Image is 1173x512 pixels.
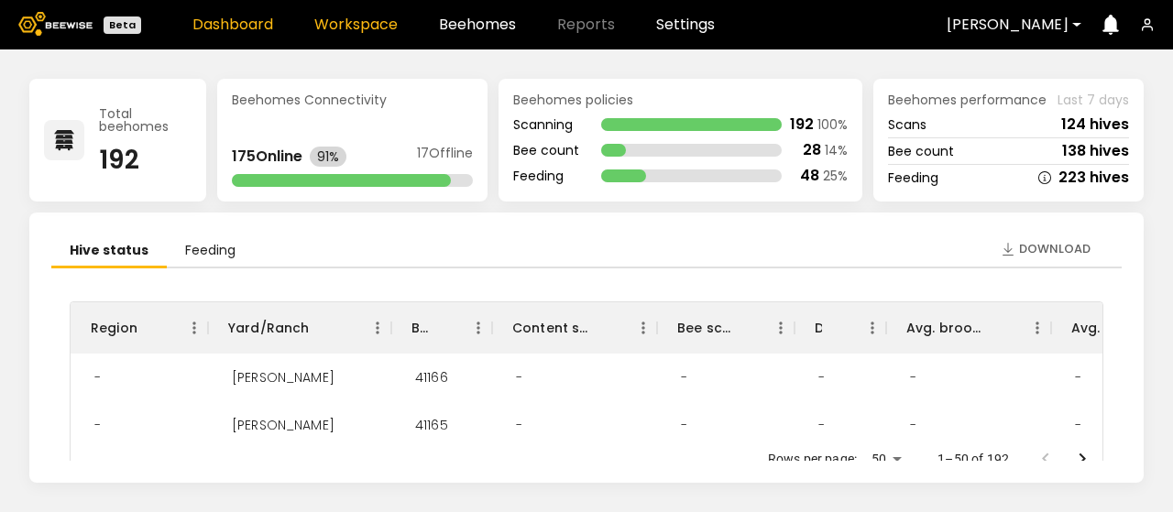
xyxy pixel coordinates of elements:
div: Avg. brood frames [886,302,1051,354]
button: Menu [181,314,208,342]
div: - [1060,354,1096,401]
div: Thomsen [217,401,349,449]
div: Yard/Ranch [208,302,391,354]
div: Thomsen [217,354,349,401]
div: Content scan hives [492,302,657,354]
div: - [804,354,839,401]
p: Rows per page: [768,450,857,468]
span: Download [1019,240,1091,258]
div: - [80,354,115,401]
div: Dead hives [815,302,822,354]
div: Avg. brood frames [906,302,987,354]
div: 50 [864,446,908,473]
span: Last 7 days [1058,93,1129,106]
button: Menu [465,314,492,342]
div: Yard/Ranch [228,302,310,354]
a: Dashboard [192,17,273,32]
button: Download [992,234,1100,264]
div: 41165 [400,401,463,449]
div: 48 [800,169,819,183]
button: Sort [730,315,756,341]
div: Avg. bee frames [1071,302,1152,354]
button: Sort [428,315,454,341]
button: Go to next page [1064,441,1101,477]
span: Beehomes performance [888,93,1047,106]
span: Reports [557,17,615,32]
img: Beewise logo [18,12,93,36]
li: Hive status [51,234,167,268]
div: Scanning [513,118,579,131]
div: Beehomes Connectivity [232,93,473,106]
div: Region [91,302,137,354]
div: 100 % [817,118,848,131]
div: 28 [803,143,821,158]
div: - [804,401,839,449]
button: Sort [137,315,163,341]
div: 25 % [823,169,848,182]
div: Scans [888,118,926,131]
div: - [501,401,537,449]
button: Menu [859,314,886,342]
div: Bee count [888,145,954,158]
a: Workspace [314,17,398,32]
div: 124 hives [1061,117,1129,132]
div: Bee scan hives [677,302,730,354]
button: Sort [593,315,619,341]
button: Sort [310,315,335,341]
div: - [895,354,931,401]
button: Menu [767,314,795,342]
div: 14 % [825,144,848,157]
div: - [666,401,702,449]
div: 175 Online [232,149,302,164]
div: BH ID [411,302,428,354]
a: Beehomes [439,17,516,32]
div: 138 hives [1062,144,1129,158]
div: Bee count [513,144,579,157]
div: BH ID [391,302,492,354]
button: Sort [987,315,1013,341]
div: Beta [104,16,141,34]
button: Sort [822,315,848,341]
div: - [895,401,931,449]
div: Feeding [888,171,938,184]
div: Total beehomes [99,107,192,133]
div: - [501,354,537,401]
div: Bee scan hives [657,302,795,354]
div: 223 hives [1058,170,1129,185]
button: Menu [630,314,657,342]
div: Beehomes policies [513,93,848,106]
button: Menu [364,314,391,342]
div: 192 [99,147,192,173]
a: Settings [656,17,715,32]
div: Region [71,302,208,354]
p: 1–50 of 192 [937,450,1009,468]
div: - [1060,401,1096,449]
div: - [80,401,115,449]
div: 192 [790,117,814,132]
div: 41166 [400,354,463,401]
div: 91% [310,147,346,167]
div: - [666,354,702,401]
div: Feeding [513,169,579,182]
button: Menu [1024,314,1051,342]
li: Feeding [167,234,254,268]
div: Content scan hives [512,302,593,354]
div: Dead hives [795,302,886,354]
div: 17 Offline [417,147,473,167]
